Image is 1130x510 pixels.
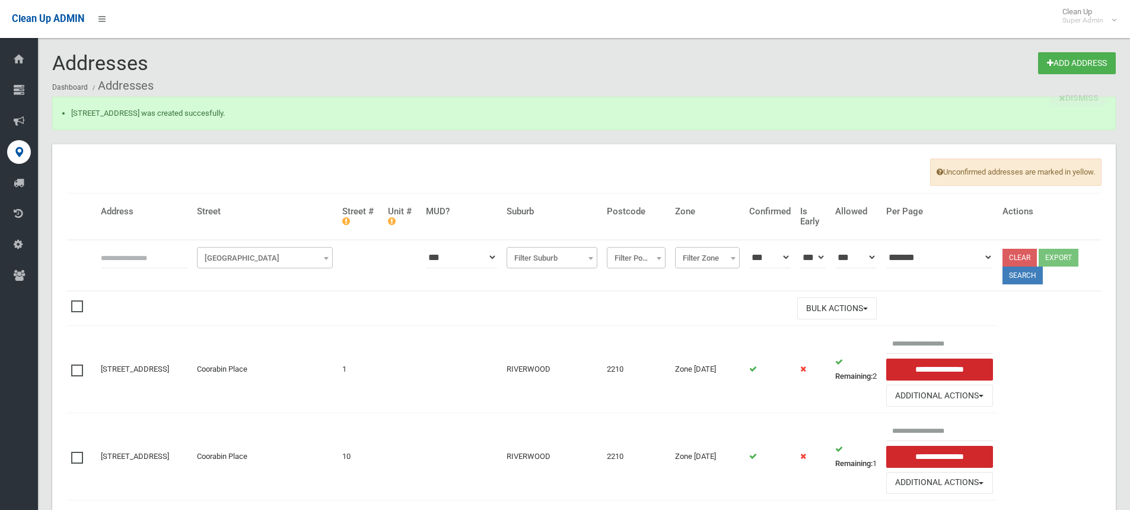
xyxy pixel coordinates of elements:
a: close [1050,90,1107,105]
h4: Actions [1002,207,1097,217]
a: [STREET_ADDRESS] [101,365,169,373]
span: Filter Zone [678,250,737,267]
a: [STREET_ADDRESS] [101,452,169,461]
h4: Allowed [835,207,877,217]
a: Clear [1002,249,1037,267]
a: Add Address [1038,52,1116,74]
span: Filter Street [200,250,330,267]
span: Addresses [52,51,148,75]
span: Clean Up [1056,7,1115,25]
td: Coorabin Place [192,413,338,501]
li: [STREET_ADDRESS] was created succesfully. [71,106,1094,121]
span: Filter Postcode [607,247,666,268]
strong: Remaining: [835,459,873,468]
strong: Remaining: [835,372,873,381]
button: Export [1039,249,1078,267]
button: Additional Actions [886,472,993,494]
h4: Street # [342,207,378,226]
a: Dashboard [52,83,88,91]
span: Filter Suburb [510,250,594,267]
h4: Per Page [886,207,993,217]
h4: Street [197,207,333,217]
td: 2210 [602,326,670,413]
span: Filter Zone [675,247,740,268]
td: 2 [830,326,881,413]
h4: Confirmed [749,207,791,217]
h4: Is Early [800,207,826,226]
small: Super Admin [1062,16,1103,25]
td: 1 [830,413,881,501]
span: Unconfirmed addresses are marked in yellow. [930,159,1102,186]
button: Additional Actions [886,385,993,407]
td: RIVERWOOD [502,413,602,501]
td: Zone [DATE] [670,326,744,413]
td: Zone [DATE] [670,413,744,501]
span: Filter Suburb [507,247,597,268]
td: 1 [338,326,383,413]
td: 10 [338,413,383,501]
span: Clean Up ADMIN [12,13,84,24]
span: Filter Postcode [610,250,663,267]
li: Addresses [90,75,154,97]
h4: Postcode [607,207,666,217]
td: 2210 [602,413,670,501]
button: Bulk Actions [797,297,877,319]
h4: Zone [675,207,740,217]
button: Search [1002,267,1043,284]
td: Coorabin Place [192,326,338,413]
h4: MUD? [426,207,497,217]
td: RIVERWOOD [502,326,602,413]
span: Filter Street [197,247,333,268]
h4: Address [101,207,187,217]
h4: Suburb [507,207,597,217]
h4: Unit # [388,207,416,226]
